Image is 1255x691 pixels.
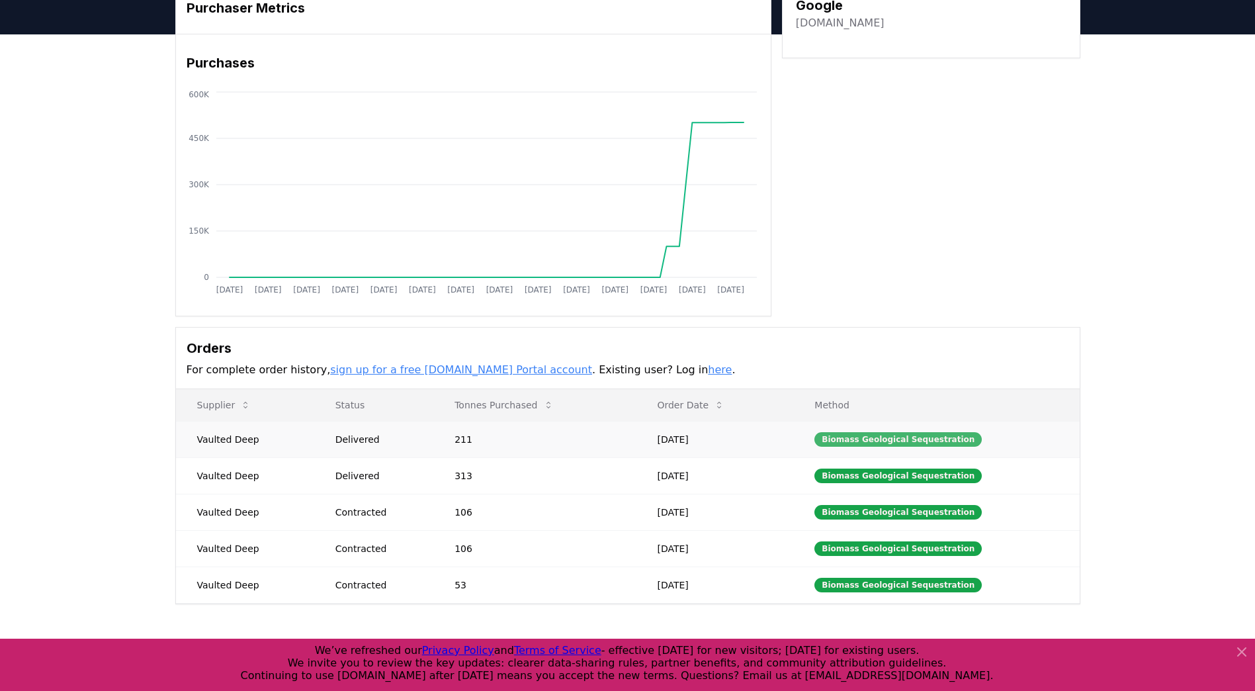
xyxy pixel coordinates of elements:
[814,432,982,447] div: Biomass Geological Sequestration
[335,433,423,446] div: Delivered
[293,285,320,295] tspan: [DATE]
[187,362,1069,378] p: For complete order history, . Existing user? Log in .
[433,567,636,603] td: 53
[636,494,793,530] td: [DATE]
[254,285,281,295] tspan: [DATE]
[636,530,793,567] td: [DATE]
[370,285,397,295] tspan: [DATE]
[176,457,314,494] td: Vaulted Deep
[814,541,982,556] div: Biomass Geological Sequestration
[187,53,760,73] h3: Purchases
[804,398,1068,412] p: Method
[189,180,210,189] tspan: 300K
[335,578,423,592] div: Contracted
[189,134,210,143] tspan: 450K
[176,567,314,603] td: Vaulted Deep
[708,363,732,376] a: here
[176,530,314,567] td: Vaulted Deep
[814,469,982,483] div: Biomass Geological Sequestration
[636,457,793,494] td: [DATE]
[433,494,636,530] td: 106
[636,421,793,457] td: [DATE]
[433,530,636,567] td: 106
[814,578,982,592] div: Biomass Geological Sequestration
[444,392,564,418] button: Tonnes Purchased
[447,285,474,295] tspan: [DATE]
[335,506,423,519] div: Contracted
[486,285,513,295] tspan: [DATE]
[636,567,793,603] td: [DATE]
[601,285,628,295] tspan: [DATE]
[176,421,314,457] td: Vaulted Deep
[189,226,210,236] tspan: 150K
[176,494,314,530] td: Vaulted Deep
[335,542,423,555] div: Contracted
[679,285,706,295] tspan: [DATE]
[331,285,359,295] tspan: [DATE]
[409,285,436,295] tspan: [DATE]
[204,273,209,282] tspan: 0
[433,457,636,494] td: 313
[640,285,667,295] tspan: [DATE]
[646,392,735,418] button: Order Date
[335,469,423,483] div: Delivered
[216,285,243,295] tspan: [DATE]
[814,505,982,520] div: Biomass Geological Sequestration
[330,363,592,376] a: sign up for a free [DOMAIN_NAME] Portal account
[717,285,744,295] tspan: [DATE]
[433,421,636,457] td: 211
[187,338,1069,358] h3: Orders
[524,285,551,295] tspan: [DATE]
[187,392,262,418] button: Supplier
[325,398,423,412] p: Status
[189,90,210,99] tspan: 600K
[563,285,590,295] tspan: [DATE]
[796,15,885,31] a: [DOMAIN_NAME]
